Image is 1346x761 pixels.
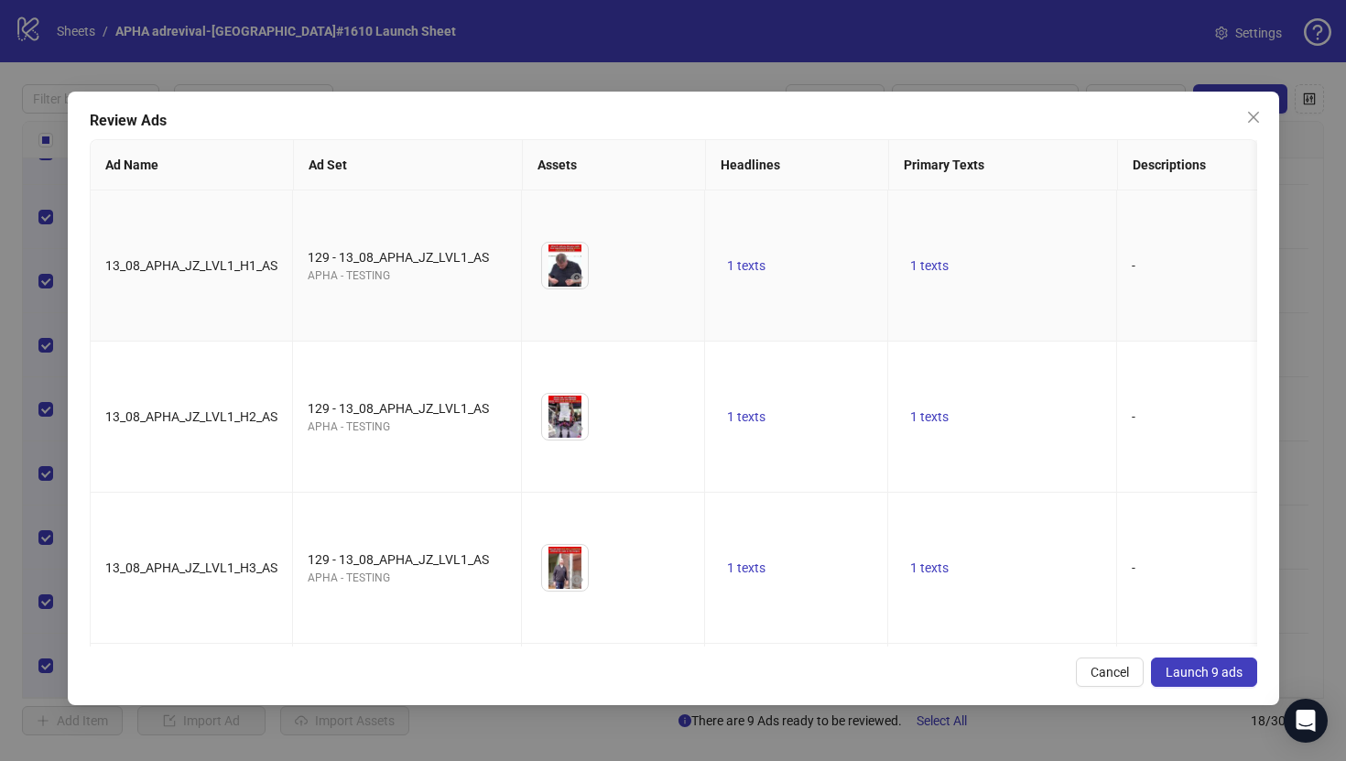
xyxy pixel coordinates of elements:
[1246,110,1261,125] span: close
[910,560,949,575] span: 1 texts
[1151,658,1257,687] button: Launch 9 ads
[308,247,506,267] div: 129 - 13_08_APHA_JZ_LVL1_AS
[542,394,588,440] img: Asset 1
[1076,658,1144,687] button: Cancel
[570,271,583,284] span: eye
[308,267,506,285] div: APHA - TESTING
[566,569,588,591] button: Preview
[727,409,765,424] span: 1 texts
[522,140,705,190] th: Assets
[705,140,888,190] th: Headlines
[105,258,277,273] span: 13_08_APHA_JZ_LVL1_H1_AS
[1284,699,1328,743] div: Open Intercom Messenger
[542,243,588,288] img: Asset 1
[910,258,949,273] span: 1 texts
[91,140,294,190] th: Ad Name
[566,266,588,288] button: Preview
[1239,103,1268,132] button: Close
[903,406,956,428] button: 1 texts
[888,140,1117,190] th: Primary Texts
[308,570,506,587] div: APHA - TESTING
[1091,665,1129,679] span: Cancel
[903,557,956,579] button: 1 texts
[720,557,773,579] button: 1 texts
[566,418,588,440] button: Preview
[308,398,506,419] div: 129 - 13_08_APHA_JZ_LVL1_AS
[727,560,765,575] span: 1 texts
[1132,258,1135,273] span: -
[1166,665,1243,679] span: Launch 9 ads
[105,409,277,424] span: 13_08_APHA_JZ_LVL1_H2_AS
[1132,560,1135,575] span: -
[1117,140,1346,190] th: Descriptions
[90,110,1257,132] div: Review Ads
[570,422,583,435] span: eye
[727,258,765,273] span: 1 texts
[1132,409,1135,424] span: -
[542,545,588,591] img: Asset 1
[308,549,506,570] div: 129 - 13_08_APHA_JZ_LVL1_AS
[903,255,956,277] button: 1 texts
[910,409,949,424] span: 1 texts
[293,140,522,190] th: Ad Set
[720,406,773,428] button: 1 texts
[105,560,277,575] span: 13_08_APHA_JZ_LVL1_H3_AS
[570,573,583,586] span: eye
[720,255,773,277] button: 1 texts
[308,419,506,436] div: APHA - TESTING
